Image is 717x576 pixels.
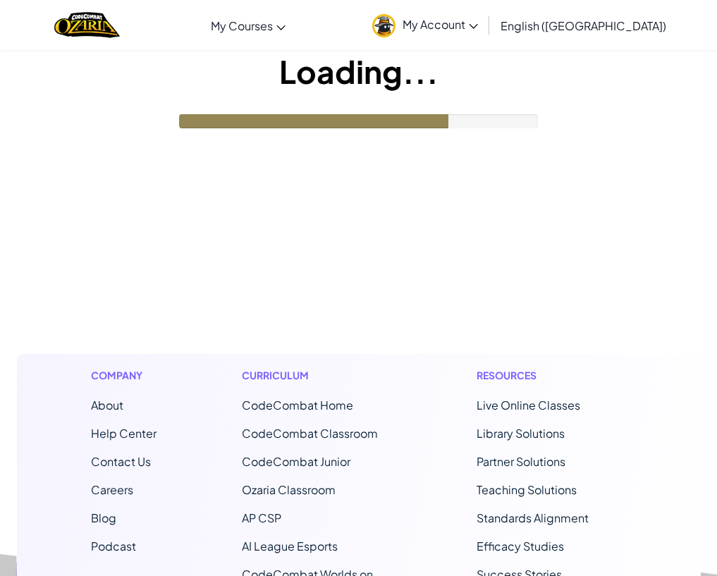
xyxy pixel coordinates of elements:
a: Standards Alignment [477,510,589,525]
h1: Curriculum [242,368,392,383]
img: avatar [372,14,396,37]
a: Live Online Classes [477,398,580,412]
a: My Courses [204,6,293,44]
a: Efficacy Studies [477,539,564,553]
a: Teaching Solutions [477,482,577,497]
a: AP CSP [242,510,281,525]
a: AI League Esports [242,539,338,553]
span: My Courses [211,18,273,33]
a: Ozaria by CodeCombat logo [54,11,120,39]
a: Partner Solutions [477,454,565,469]
h1: Company [91,368,157,383]
img: Home [54,11,120,39]
a: CodeCombat Junior [242,454,350,469]
a: Library Solutions [477,426,565,441]
span: My Account [403,17,478,32]
a: CodeCombat Classroom [242,426,378,441]
a: Blog [91,510,116,525]
a: English ([GEOGRAPHIC_DATA]) [494,6,673,44]
a: About [91,398,123,412]
a: My Account [365,3,485,47]
span: CodeCombat Home [242,398,353,412]
a: Podcast [91,539,136,553]
a: Help Center [91,426,157,441]
a: Ozaria Classroom [242,482,336,497]
a: Careers [91,482,133,497]
span: English ([GEOGRAPHIC_DATA]) [501,18,666,33]
span: Contact Us [91,454,151,469]
h1: Resources [477,368,627,383]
